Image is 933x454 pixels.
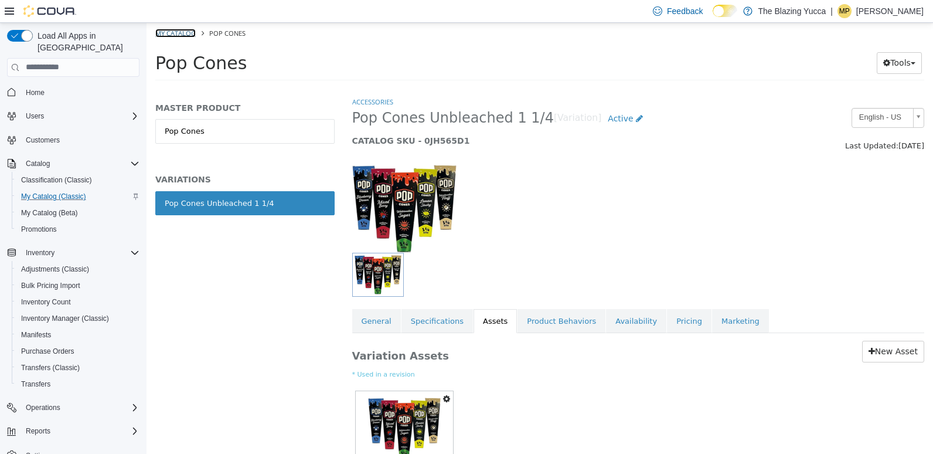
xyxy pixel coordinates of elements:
span: Bulk Pricing Import [21,281,80,290]
span: Catalog [26,159,50,168]
span: Operations [26,403,60,412]
a: Inventory Manager (Classic) [16,311,114,326]
p: The Blazing Yucca [758,4,826,18]
span: Classification (Classic) [16,173,139,187]
span: Promotions [21,225,57,234]
button: My Catalog (Beta) [12,205,144,221]
span: Pop Cones [63,6,99,15]
a: Transfers (Classic) [16,361,84,375]
button: Catalog [21,157,55,171]
a: Classification (Classic) [16,173,97,187]
button: Operations [2,399,144,416]
span: Manifests [21,330,51,340]
a: English - US [705,85,778,105]
a: Purchase Orders [16,344,79,358]
span: Purchase Orders [21,347,74,356]
a: Manifests [16,328,56,342]
img: 150 [206,142,310,230]
span: Manifests [16,328,139,342]
span: Last Updated: [699,118,752,127]
button: Transfers (Classic) [12,360,144,376]
span: Bulk Pricing Import [16,279,139,293]
a: Customers [21,133,64,147]
a: Bulk Pricing Import [16,279,85,293]
a: My Catalog (Classic) [16,189,91,204]
h5: MASTER PRODUCT [9,80,188,90]
a: General [206,286,254,311]
span: Pop Cones Unbleached 1 1/4 [206,86,407,104]
a: Pop Cones [9,96,188,121]
span: Load All Apps in [GEOGRAPHIC_DATA] [33,30,139,53]
span: My Catalog (Beta) [21,208,78,218]
span: Feedback [667,5,703,17]
span: Transfers (Classic) [21,363,80,372]
a: Promotions [16,222,62,236]
button: Tools [730,29,775,51]
span: My Catalog (Classic) [21,192,86,201]
button: Purchase Orders [12,343,144,360]
span: Adjustments (Classic) [21,265,89,274]
small: * Used in a revision [206,347,778,357]
img: Cova [23,5,76,17]
span: My Catalog (Classic) [16,189,139,204]
span: Home [26,88,45,97]
h3: Variation Assets [206,318,538,340]
button: Reports [21,424,55,438]
span: MP [839,4,850,18]
span: Reports [21,424,139,438]
a: Product Behaviors [371,286,459,311]
button: Customers [2,131,144,148]
a: Marketing [566,286,622,311]
span: Operations [21,401,139,415]
span: Classification (Classic) [21,175,92,185]
p: [PERSON_NAME] [856,4,924,18]
button: Inventory [21,246,59,260]
span: Inventory Manager (Classic) [16,311,139,326]
span: Inventory Count [16,295,139,309]
span: Inventory [21,246,139,260]
button: Catalog [2,155,144,172]
button: Users [21,109,49,123]
button: Home [2,84,144,101]
button: Operations [21,401,65,415]
button: Adjustments (Classic) [12,261,144,277]
h5: VARIATIONS [9,151,188,162]
span: My Catalog (Beta) [16,206,139,220]
span: English - US [706,86,762,104]
span: Adjustments (Classic) [16,262,139,276]
small: [Variation] [407,91,455,100]
span: Purchase Orders [16,344,139,358]
a: Availability [459,286,520,311]
span: Reports [26,426,50,436]
span: Inventory [26,248,55,258]
a: My Catalog [9,6,49,15]
span: Home [21,85,139,100]
span: Customers [21,133,139,147]
button: Inventory Manager (Classic) [12,310,144,327]
h5: CATALOG SKU - 0JH565D1 [206,113,631,123]
span: Inventory Manager (Classic) [21,314,109,323]
a: Inventory Count [16,295,76,309]
a: Pricing [520,286,565,311]
span: Transfers [16,377,139,391]
span: Inventory Count [21,297,71,307]
a: Assets [327,286,370,311]
span: Transfers (Classic) [16,361,139,375]
button: My Catalog (Classic) [12,188,144,205]
a: Home [21,86,49,100]
button: Reports [2,423,144,439]
button: Bulk Pricing Import [12,277,144,294]
a: New Asset [716,318,778,340]
button: Inventory Count [12,294,144,310]
span: [DATE] [752,118,778,127]
a: Adjustments (Classic) [16,262,94,276]
button: Promotions [12,221,144,238]
button: Inventory [2,245,144,261]
a: Transfers [16,377,55,391]
img: pop cones.png [222,375,295,436]
a: pop cones.pngpop cones.png [209,368,307,453]
p: | [830,4,833,18]
div: Melissa Pillich [837,4,852,18]
input: Dark Mode [713,5,737,17]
